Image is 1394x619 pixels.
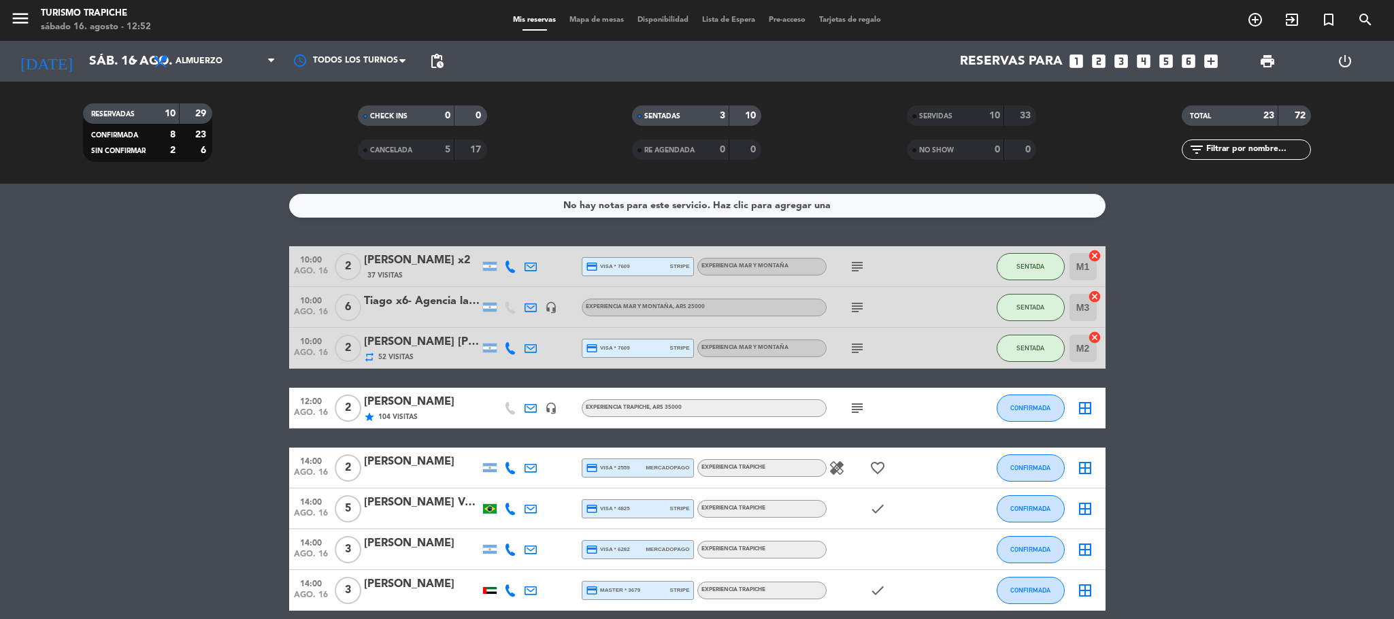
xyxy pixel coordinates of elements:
strong: 33 [1020,111,1033,120]
span: Disponibilidad [631,16,695,24]
strong: 0 [476,111,484,120]
i: looks_one [1067,52,1085,70]
span: 2 [335,395,361,422]
div: [PERSON_NAME] x2 [364,252,480,269]
span: CHECK INS [370,113,408,120]
i: power_settings_new [1337,53,1353,69]
i: cancel [1088,290,1101,303]
strong: 0 [720,145,725,154]
span: RE AGENDADA [644,147,695,154]
i: border_all [1077,582,1093,599]
i: filter_list [1189,141,1205,158]
span: ago. 16 [294,267,328,282]
span: 3 [335,536,361,563]
span: visa * 7609 [586,342,630,354]
span: CANCELADA [370,147,412,154]
strong: 5 [445,145,450,154]
i: menu [10,8,31,29]
button: CONFIRMADA [997,454,1065,482]
button: menu [10,8,31,33]
span: stripe [670,504,690,513]
span: visa * 7609 [586,261,630,273]
span: 3 [335,577,361,604]
span: TOTAL [1190,113,1211,120]
strong: 29 [195,109,209,118]
div: [PERSON_NAME] [364,393,480,411]
span: , ARS 35000 [650,405,682,410]
div: [PERSON_NAME] Vazon Meda [364,494,480,512]
strong: 8 [170,130,176,139]
i: turned_in_not [1321,12,1337,28]
i: headset_mic [545,402,557,414]
i: credit_card [586,261,598,273]
span: stripe [670,344,690,352]
strong: 10 [745,111,759,120]
i: subject [849,299,865,316]
span: SENTADA [1016,303,1044,311]
div: No hay notas para este servicio. Haz clic para agregar una [563,198,831,214]
span: Pre-acceso [762,16,812,24]
div: LOG OUT [1306,41,1384,82]
span: visa * 2559 [586,462,630,474]
div: Turismo Trapiche [41,7,151,20]
i: subject [849,258,865,275]
i: credit_card [586,503,598,515]
span: , ARS 25000 [673,304,705,309]
span: ago. 16 [294,509,328,524]
button: SENTADA [997,294,1065,321]
i: credit_card [586,462,598,474]
span: SENTADA [1016,344,1044,352]
i: credit_card [586,342,598,354]
span: ago. 16 [294,590,328,606]
span: ago. 16 [294,550,328,565]
strong: 72 [1295,111,1308,120]
span: EXPERIENCIA MAR Y MONTAÑA [586,304,705,309]
span: 52 Visitas [378,352,414,363]
i: subject [849,400,865,416]
div: sábado 16. agosto - 12:52 [41,20,151,34]
span: Almuerzo [176,56,222,66]
button: CONFIRMADA [997,577,1065,604]
div: [PERSON_NAME] [364,453,480,471]
i: add_box [1202,52,1220,70]
span: 14:00 [294,452,328,468]
i: repeat [364,352,375,363]
strong: 0 [1025,145,1033,154]
span: SIN CONFIRMAR [91,148,146,154]
span: EXPERIENCIA MAR Y MONTAÑA [701,263,789,269]
span: EXPERIENCIA TRAPICHE [701,587,765,592]
span: CONFIRMADA [1010,546,1050,553]
span: mercadopago [646,463,689,472]
i: add_circle_outline [1247,12,1263,28]
span: 10:00 [294,251,328,267]
span: 2 [335,253,361,280]
i: border_all [1077,460,1093,476]
input: Filtrar por nombre... [1205,142,1310,157]
span: 2 [335,454,361,482]
span: CONFIRMADA [1010,464,1050,471]
button: SENTADA [997,335,1065,362]
i: looks_3 [1112,52,1130,70]
strong: 3 [720,111,725,120]
i: looks_4 [1135,52,1152,70]
span: 5 [335,495,361,522]
span: visa * 4825 [586,503,630,515]
i: search [1357,12,1374,28]
span: Mapa de mesas [563,16,631,24]
span: 14:00 [294,493,328,509]
span: CONFIRMADA [1010,404,1050,412]
div: [PERSON_NAME] [364,535,480,552]
span: ago. 16 [294,348,328,364]
strong: 0 [445,111,450,120]
span: Lista de Espera [695,16,762,24]
span: 10:00 [294,333,328,348]
span: SERVIDAS [919,113,952,120]
span: RESERVADAS [91,111,135,118]
span: SENTADA [1016,263,1044,270]
button: CONFIRMADA [997,395,1065,422]
span: 14:00 [294,534,328,550]
span: NO SHOW [919,147,954,154]
i: [DATE] [10,46,82,76]
i: favorite_border [869,460,886,476]
i: looks_6 [1180,52,1197,70]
